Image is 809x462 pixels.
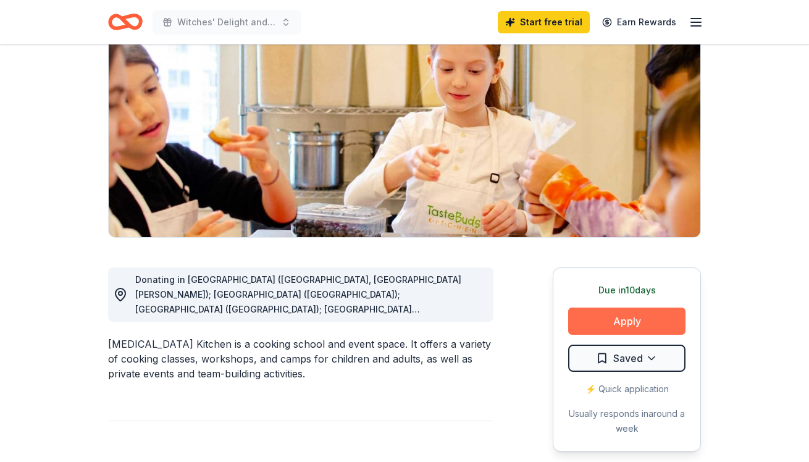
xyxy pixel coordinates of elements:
[568,308,685,335] button: Apply
[568,345,685,372] button: Saved
[568,406,685,436] div: Usually responds in around a week
[108,337,493,381] div: [MEDICAL_DATA] Kitchen is a cooking school and event space. It offers a variety of cooking classe...
[153,10,301,35] button: Witches' Delight and Silent Auction
[568,382,685,397] div: ⚡️ Quick application
[109,1,700,237] img: Image for Taste Buds Kitchen
[568,283,685,298] div: Due in 10 days
[177,15,276,30] span: Witches' Delight and Silent Auction
[613,350,643,366] span: Saved
[498,11,590,33] a: Start free trial
[595,11,684,33] a: Earn Rewards
[135,274,461,388] span: Donating in [GEOGRAPHIC_DATA] ([GEOGRAPHIC_DATA], [GEOGRAPHIC_DATA][PERSON_NAME]); [GEOGRAPHIC_DA...
[108,7,143,36] a: Home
